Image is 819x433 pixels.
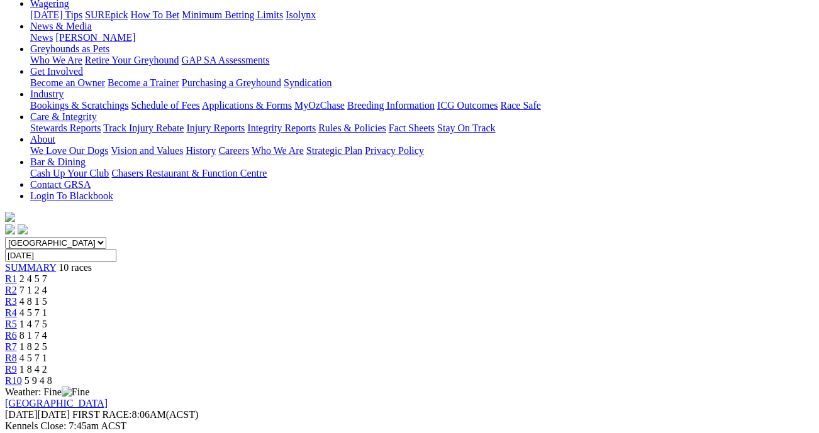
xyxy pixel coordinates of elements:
a: Contact GRSA [30,179,91,190]
a: R2 [5,285,17,295]
a: Retire Your Greyhound [85,55,179,65]
div: About [30,145,814,156]
a: News [30,32,53,43]
a: About [30,134,55,145]
a: R4 [5,307,17,318]
a: Rules & Policies [318,123,386,133]
a: Industry [30,89,64,99]
a: R7 [5,341,17,352]
img: facebook.svg [5,224,15,234]
a: Who We Are [252,145,304,156]
a: SUMMARY [5,262,56,273]
span: FIRST RACE: [72,409,131,420]
input: Select date [5,249,116,262]
a: Care & Integrity [30,111,97,122]
span: 5 9 4 8 [25,375,52,386]
a: How To Bet [131,9,180,20]
a: Stay On Track [437,123,495,133]
div: Get Involved [30,77,814,89]
a: Race Safe [500,100,540,111]
div: Industry [30,100,814,111]
div: Kennels Close: 7:45am ACST [5,420,814,432]
a: Track Injury Rebate [103,123,184,133]
a: [DATE] Tips [30,9,82,20]
span: [DATE] [5,409,38,420]
a: [GEOGRAPHIC_DATA] [5,398,108,408]
a: Breeding Information [347,100,435,111]
span: 4 8 1 5 [19,296,47,307]
a: News & Media [30,21,92,31]
a: R1 [5,273,17,284]
span: 10 races [58,262,92,273]
span: 8 1 7 4 [19,330,47,341]
div: Greyhounds as Pets [30,55,814,66]
a: R3 [5,296,17,307]
img: logo-grsa-white.png [5,212,15,222]
a: [PERSON_NAME] [55,32,135,43]
a: Login To Blackbook [30,190,113,201]
a: We Love Our Dogs [30,145,108,156]
a: Injury Reports [186,123,245,133]
span: 4 5 7 1 [19,353,47,363]
a: SUREpick [85,9,128,20]
a: Minimum Betting Limits [182,9,283,20]
a: Bookings & Scratchings [30,100,128,111]
span: [DATE] [5,409,70,420]
div: Care & Integrity [30,123,814,134]
a: GAP SA Assessments [182,55,270,65]
span: 1 8 4 2 [19,364,47,375]
span: 4 5 7 1 [19,307,47,318]
span: 1 4 7 5 [19,319,47,329]
a: Strategic Plan [306,145,362,156]
span: 7 1 2 4 [19,285,47,295]
a: R6 [5,330,17,341]
a: R8 [5,353,17,363]
a: Isolynx [286,9,316,20]
a: R10 [5,375,22,386]
a: Cash Up Your Club [30,168,109,178]
img: Fine [62,386,89,398]
a: R9 [5,364,17,375]
div: News & Media [30,32,814,43]
span: 2 4 5 7 [19,273,47,284]
a: Fact Sheets [389,123,435,133]
div: Bar & Dining [30,168,814,179]
a: Who We Are [30,55,82,65]
a: Schedule of Fees [131,100,199,111]
span: 1 8 2 5 [19,341,47,352]
a: Become an Owner [30,77,105,88]
a: Greyhounds as Pets [30,43,109,54]
a: Applications & Forms [202,100,292,111]
a: Get Involved [30,66,83,77]
span: Weather: Fine [5,386,89,397]
a: Syndication [284,77,331,88]
img: twitter.svg [18,224,28,234]
a: History [186,145,216,156]
a: Careers [218,145,249,156]
a: R5 [5,319,17,329]
a: Privacy Policy [365,145,424,156]
a: Integrity Reports [247,123,316,133]
a: ICG Outcomes [437,100,498,111]
a: Chasers Restaurant & Function Centre [111,168,267,178]
a: Become a Trainer [108,77,179,88]
div: Wagering [30,9,814,21]
a: Purchasing a Greyhound [182,77,281,88]
a: Bar & Dining [30,156,86,167]
a: Stewards Reports [30,123,101,133]
span: 8:06AM(ACST) [72,409,198,420]
a: Vision and Values [111,145,183,156]
a: MyOzChase [294,100,345,111]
